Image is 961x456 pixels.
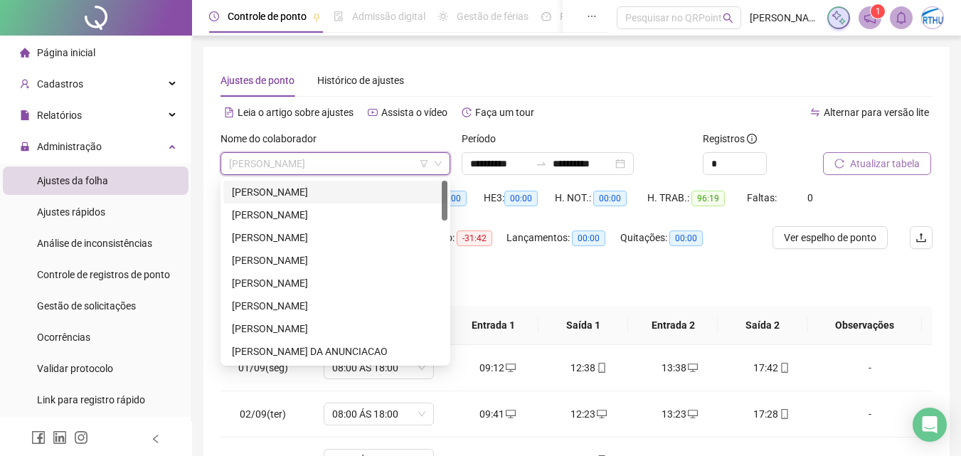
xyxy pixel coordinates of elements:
span: [PERSON_NAME] - ARTHUZO [750,10,819,26]
span: left [151,434,161,444]
span: home [20,48,30,58]
span: filter [420,159,428,168]
span: instagram [74,430,88,445]
div: 17:28 [737,406,805,422]
span: Link para registro rápido [37,394,145,405]
span: 08:00 ÁS 18:00 [332,403,425,425]
div: 13:38 [646,360,714,376]
span: mobile [778,409,790,419]
span: Painel do DP [560,11,615,22]
span: 00:00 [504,191,538,206]
span: notification [864,11,876,24]
span: Ocorrências [37,332,90,343]
span: facebook [31,430,46,445]
span: Faltas: [747,192,779,203]
span: -31:42 [457,230,492,246]
span: desktop [686,363,698,373]
span: file [20,110,30,120]
span: ellipsis [587,11,597,21]
span: history [462,107,472,117]
span: 00:00 [669,230,703,246]
span: desktop [686,409,698,419]
div: Lançamentos: [506,230,620,246]
span: Histórico de ajustes [317,75,404,86]
div: ANTONIO CARLOS DOS SANTOS [223,272,447,295]
span: Assista o vídeo [381,107,447,118]
span: mobile [595,363,607,373]
div: ALOISIO COSTA NOGUEIRA FILHO [223,203,447,226]
span: Gestão de férias [457,11,529,22]
div: 13:23 [646,406,714,422]
div: [PERSON_NAME] [232,321,439,336]
span: Ajustes rápidos [37,206,105,218]
span: clock-circle [209,11,219,21]
span: Observações [819,317,910,333]
div: [PERSON_NAME] [232,207,439,223]
div: 17:42 [737,360,805,376]
span: 00:00 [572,230,605,246]
div: H. NOT.: [555,190,647,206]
th: Saída 2 [718,306,807,345]
div: HE 3: [484,190,555,206]
span: user-add [20,79,30,89]
button: Ver espelho de ponto [772,226,888,249]
th: Entrada 2 [628,306,718,345]
span: 0 [807,192,813,203]
span: Análise de inconsistências [37,238,152,249]
span: Validar protocolo [37,363,113,374]
div: [PERSON_NAME] [232,230,439,245]
div: ANDERSON OLIVEIRA DOS SANTOS [223,226,447,249]
div: 12:23 [555,406,623,422]
span: to [536,158,547,169]
span: swap [810,107,820,117]
span: desktop [504,363,516,373]
div: [PERSON_NAME] [232,298,439,314]
span: Administração [37,141,102,152]
span: dashboard [541,11,551,21]
div: 12:38 [555,360,623,376]
span: Controle de registros de ponto [37,269,170,280]
div: ANTONIO CARLOS TAVARES JUNIOR [223,317,447,340]
span: 01/09(seg) [238,362,288,373]
span: Ver espelho de ponto [784,230,876,245]
span: lock [20,142,30,152]
span: search [723,13,733,23]
span: 08:00 ÁS 18:00 [332,357,425,378]
span: Cadastros [37,78,83,90]
label: Período [462,131,505,147]
span: Ajustes de ponto [221,75,294,86]
span: Gestão de solicitações [37,300,136,312]
span: file-done [334,11,344,21]
div: ANTONIO CARLOS SILVEIRA DA SILVA JUNIOR [223,295,447,317]
span: bell [895,11,908,24]
span: info-circle [747,134,757,144]
span: Faça um tour [475,107,534,118]
span: sun [438,11,448,21]
div: H. TRAB.: [647,190,747,206]
span: Relatórios [37,110,82,121]
span: down [434,159,442,168]
th: Observações [808,306,922,345]
div: ANTONIO CARLOS BATISTA [223,249,447,272]
div: [PERSON_NAME] [232,184,439,200]
span: Leia o artigo sobre ajustes [238,107,354,118]
span: 02/09(ter) [240,408,286,420]
div: - [828,406,912,422]
span: reload [834,159,844,169]
span: desktop [595,409,607,419]
div: [PERSON_NAME] [232,275,439,291]
div: [PERSON_NAME] [232,253,439,268]
div: [PERSON_NAME] DA ANUNCIACAO [232,344,439,359]
span: mobile [778,363,790,373]
span: desktop [504,409,516,419]
th: Entrada 1 [449,306,538,345]
span: Página inicial [37,47,95,58]
span: swap-right [536,158,547,169]
span: file-text [224,107,234,117]
span: linkedin [53,430,67,445]
button: Atualizar tabela [823,152,931,175]
th: Saída 1 [538,306,628,345]
span: upload [915,232,927,243]
span: Registros [703,131,757,147]
label: Nome do colaborador [221,131,326,147]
